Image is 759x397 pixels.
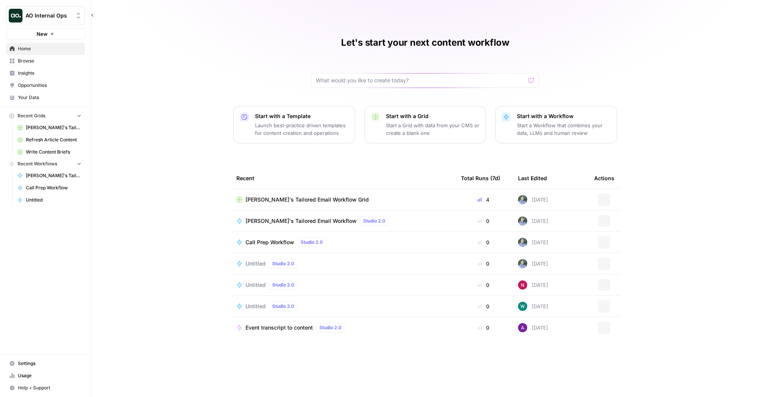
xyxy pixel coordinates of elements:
img: f99d8lwoqhc1ne2bwf7b49ov7y8s [518,216,527,226]
p: Start a Workflow that combines your data, LLMs and human review [517,122,611,137]
span: Studio 2.0 [301,239,323,246]
div: Last Edited [518,168,547,189]
span: Untitled [246,260,266,267]
span: Studio 2.0 [272,282,294,288]
div: [DATE] [518,195,548,204]
span: Usage [18,372,81,379]
div: Actions [594,168,614,189]
a: UntitledStudio 2.0 [236,259,449,268]
span: Event transcript to content [246,324,313,331]
a: Usage [6,370,85,382]
a: [PERSON_NAME]'s Tailored Email WorkflowStudio 2.0 [236,216,449,226]
div: Total Runs (7d) [461,168,500,189]
span: Insights [18,70,81,77]
a: Opportunities [6,79,85,91]
span: [PERSON_NAME]'s Tailored Email Workflow [26,172,81,179]
span: Studio 2.0 [363,218,385,224]
span: Recent Workflows [18,160,57,167]
span: Call Prep Workflow [246,239,294,246]
span: Call Prep Workflow [26,184,81,191]
span: Write Content Briefs [26,149,81,155]
button: New [6,28,85,40]
span: Browse [18,58,81,64]
a: Settings [6,357,85,370]
div: 0 [461,217,506,225]
a: Event transcript to contentStudio 2.0 [236,323,449,332]
img: 9uvzjib2qmv3i6bts2bnzxw8kqpp [518,323,527,332]
p: Launch best-practice driven templates for content creation and operations [255,122,349,137]
a: Refresh Article Content [14,134,85,146]
p: Start with a Template [255,112,349,120]
span: AO Internal Ops [26,12,72,19]
div: 4 [461,196,506,203]
div: 0 [461,260,506,267]
span: Studio 2.0 [319,324,341,331]
span: Studio 2.0 [272,303,294,310]
img: vaiar9hhcrg879pubqop5lsxqhgw [518,302,527,311]
span: Untitled [246,281,266,289]
a: Untitled [14,194,85,206]
span: Help + Support [18,384,81,391]
span: Home [18,45,81,52]
button: Help + Support [6,382,85,394]
a: Call Prep WorkflowStudio 2.0 [236,238,449,247]
span: Untitled [26,197,81,203]
img: 809rsgs8fojgkhnibtwc28oh1nli [518,280,527,290]
div: 0 [461,324,506,331]
span: New [37,30,48,38]
span: [PERSON_NAME]'s Tailored Email Workflow Grid [246,196,369,203]
img: AO Internal Ops Logo [9,9,22,22]
img: f99d8lwoqhc1ne2bwf7b49ov7y8s [518,259,527,268]
div: [DATE] [518,216,548,226]
a: Insights [6,67,85,79]
button: Recent Grids [6,110,85,122]
a: [PERSON_NAME]'s Tailored Email Workflow [14,170,85,182]
a: [PERSON_NAME]'s Tailored Email Workflow Grid [236,196,449,203]
span: [PERSON_NAME]'s Tailored Email Workflow [246,217,357,225]
a: UntitledStudio 2.0 [236,302,449,311]
span: Opportunities [18,82,81,89]
a: Home [6,43,85,55]
button: Start with a GridStart a Grid with data from your CMS or create a blank one [364,106,486,143]
span: [PERSON_NAME]'s Tailored Email Workflow Grid [26,124,81,131]
img: f99d8lwoqhc1ne2bwf7b49ov7y8s [518,195,527,204]
a: [PERSON_NAME]'s Tailored Email Workflow Grid [14,122,85,134]
div: [DATE] [518,323,548,332]
input: What would you like to create today? [316,77,525,84]
span: Refresh Article Content [26,136,81,143]
p: Start with a Workflow [517,112,611,120]
div: [DATE] [518,238,548,247]
a: UntitledStudio 2.0 [236,280,449,290]
a: Call Prep Workflow [14,182,85,194]
div: [DATE] [518,280,548,290]
span: Studio 2.0 [272,260,294,267]
span: Settings [18,360,81,367]
div: Recent [236,168,449,189]
div: [DATE] [518,302,548,311]
a: Write Content Briefs [14,146,85,158]
div: [DATE] [518,259,548,268]
img: f99d8lwoqhc1ne2bwf7b49ov7y8s [518,238,527,247]
div: 0 [461,303,506,310]
div: 0 [461,281,506,289]
a: Browse [6,55,85,67]
button: Recent Workflows [6,158,85,170]
button: Start with a TemplateLaunch best-practice driven templates for content creation and operations [233,106,355,143]
p: Start a Grid with data from your CMS or create a blank one [386,122,480,137]
span: Recent Grids [18,112,45,119]
button: Workspace: AO Internal Ops [6,6,85,25]
span: Your Data [18,94,81,101]
a: Your Data [6,91,85,104]
div: 0 [461,239,506,246]
p: Start with a Grid [386,112,480,120]
button: Start with a WorkflowStart a Workflow that combines your data, LLMs and human review [495,106,617,143]
h1: Let's start your next content workflow [341,37,509,49]
span: Untitled [246,303,266,310]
